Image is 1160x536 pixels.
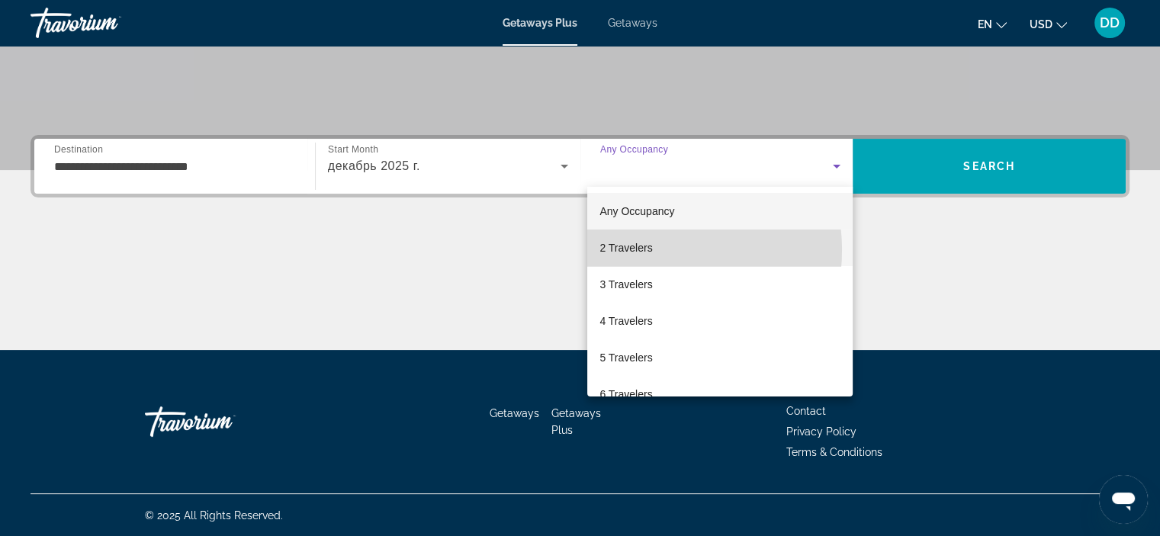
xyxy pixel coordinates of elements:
[599,275,652,294] span: 3 Travelers
[599,205,674,217] span: Any Occupancy
[599,312,652,330] span: 4 Travelers
[599,385,652,403] span: 6 Travelers
[1099,475,1148,524] iframe: Кнопка запуска окна обмена сообщениями
[599,239,652,257] span: 2 Travelers
[599,348,652,367] span: 5 Travelers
